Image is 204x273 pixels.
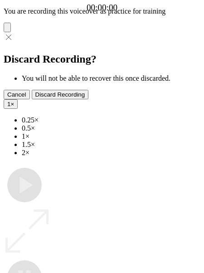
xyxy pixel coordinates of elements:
li: 1.5× [22,141,200,149]
li: 2× [22,149,200,157]
a: 00:00:00 [87,3,117,13]
h2: Discard Recording? [4,53,200,65]
li: 0.5× [22,124,200,132]
li: 1× [22,132,200,141]
li: You will not be able to recover this once discarded. [22,74,200,83]
button: Discard Recording [32,90,89,99]
li: 0.25× [22,116,200,124]
button: 1× [4,99,18,109]
p: You are recording this voiceover as practice for training [4,7,200,15]
button: Cancel [4,90,30,99]
span: 1 [7,101,10,107]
